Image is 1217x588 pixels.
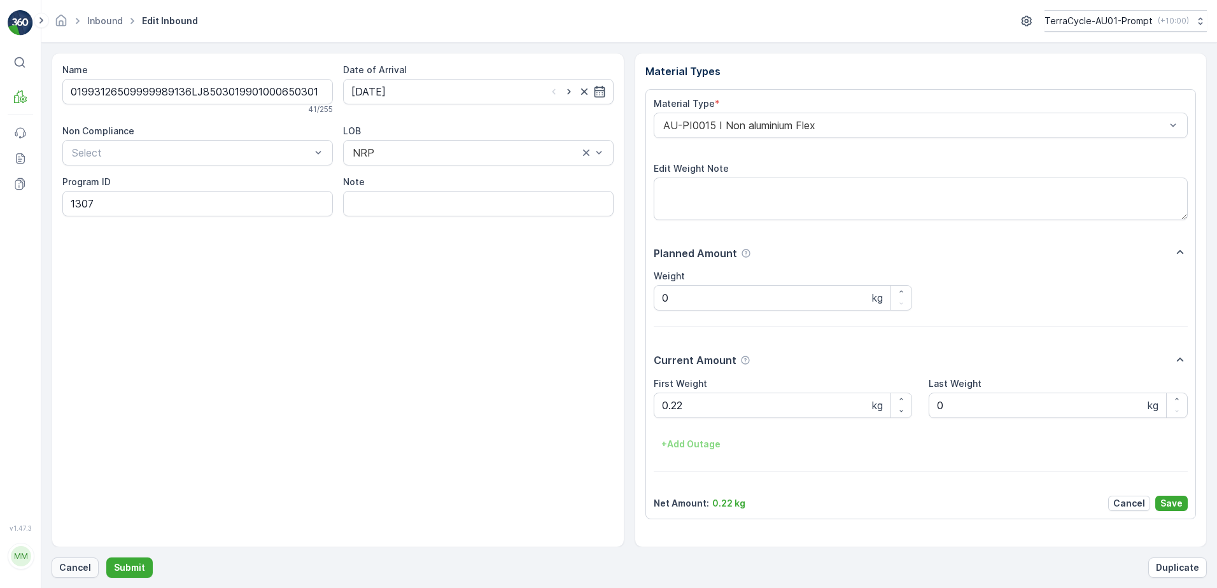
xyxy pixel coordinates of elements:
[8,10,33,36] img: logo
[139,15,200,27] span: Edit Inbound
[654,163,729,174] label: Edit Weight Note
[654,246,737,261] p: Planned Amount
[654,378,707,389] label: First Weight
[62,125,134,136] label: Non Compliance
[114,561,145,574] p: Submit
[1160,497,1183,510] p: Save
[72,145,311,160] p: Select
[71,314,90,325] span: 0 kg
[1108,496,1150,511] button: Cancel
[1148,398,1158,413] p: kg
[645,64,1197,79] p: Material Types
[42,209,262,220] span: 01993126509999989136LJ8503016101000650308
[343,79,614,104] input: dd/mm/yyyy
[654,434,728,454] button: +Add Outage
[741,248,751,258] div: Help Tooltip Icon
[654,98,715,109] label: Material Type
[52,557,99,578] button: Cancel
[654,270,685,281] label: Weight
[11,272,78,283] span: Material Type :
[87,15,123,26] a: Inbound
[39,535,107,547] p: MRF.AU01
[78,272,190,283] span: AU-PI0020 I Water filters
[308,104,333,115] p: 41 / 255
[11,230,67,241] span: Arrive Date :
[872,398,883,413] p: kg
[343,176,365,187] label: Note
[62,64,88,75] label: Name
[106,557,153,578] button: Submit
[661,438,721,451] p: + Add Outage
[1045,10,1207,32] button: TerraCycle-AU01-Prompt(+10:00)
[29,57,42,67] p: ⌘B
[475,11,740,26] p: 01993126509999989136LJ8503016101000650308
[59,561,91,574] p: Cancel
[11,251,72,262] span: First Weight :
[740,355,750,365] div: Help Tooltip Icon
[8,524,33,532] span: v 1.47.3
[929,378,981,389] label: Last Weight
[1113,497,1145,510] p: Cancel
[11,546,31,566] div: MM
[1158,16,1189,26] p: ( +10:00 )
[872,290,883,305] p: kg
[62,176,111,187] label: Program ID
[712,497,745,510] p: 0.22 kg
[11,314,71,325] span: Last Weight :
[39,547,107,578] p: [EMAIL_ADDRESS][PERSON_NAME][DOMAIN_NAME]
[1045,15,1153,27] p: TerraCycle-AU01-Prompt
[72,251,105,262] span: 0.92 kg
[654,497,709,510] p: Net Amount :
[54,18,68,29] a: Homepage
[1148,557,1207,578] button: Duplicate
[654,353,736,368] p: Current Amount
[343,125,361,136] label: LOB
[71,293,104,304] span: 0.92 kg
[11,293,71,304] span: Net Amount :
[343,64,407,75] label: Date of Arrival
[1155,496,1188,511] button: Save
[67,230,97,241] span: [DATE]
[8,535,33,578] button: MM
[1156,561,1199,574] p: Duplicate
[11,209,42,220] span: Name :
